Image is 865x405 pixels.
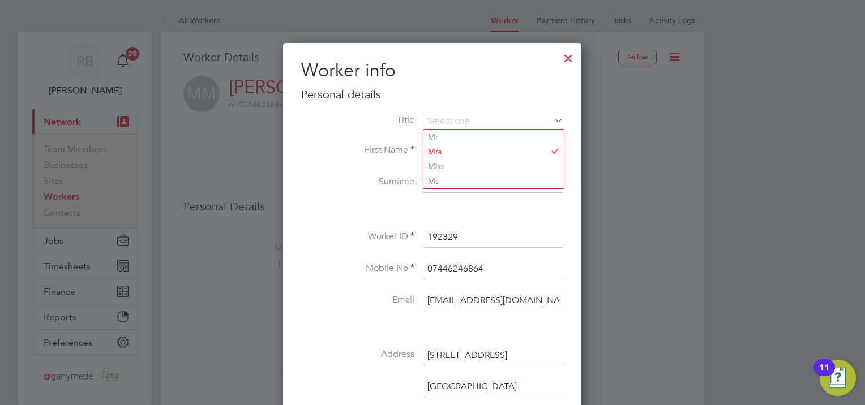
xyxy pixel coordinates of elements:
label: Mobile No [301,262,414,274]
label: Address [301,348,414,360]
input: Address line 2 [423,377,563,397]
label: Surname [301,176,414,188]
li: Mr [423,130,564,144]
div: 11 [819,368,829,382]
label: Title [301,114,414,126]
h3: Personal details [301,87,563,102]
h2: Worker info [301,59,563,83]
button: Open Resource Center, 11 new notifications [820,360,856,396]
li: Mrs [423,144,564,159]
li: Miss [423,159,564,174]
input: Select one [423,113,563,130]
input: Address line 1 [423,346,563,366]
label: First Name [301,144,414,156]
label: Email [301,294,414,306]
li: Ms [423,174,564,188]
label: Worker ID [301,231,414,243]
